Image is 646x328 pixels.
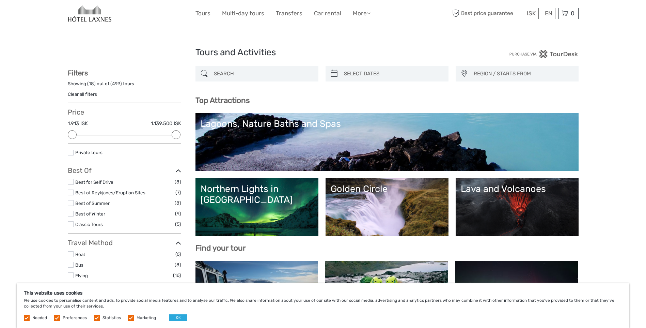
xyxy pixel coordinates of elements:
[75,179,113,185] a: Best for Self Drive
[75,252,85,257] a: Boat
[195,96,250,105] b: Top Attractions
[195,47,451,58] h1: Tours and Activities
[75,273,88,278] a: Flying
[169,314,187,321] button: OK
[151,120,181,127] label: 1.139.500 ISK
[542,8,555,19] div: EN
[175,220,181,228] span: (5)
[211,68,315,80] input: SEARCH
[63,315,87,321] label: Preferences
[32,315,47,321] label: Needed
[173,271,181,279] span: (16)
[201,118,573,166] a: Lagoons, Nature Baths and Spas
[353,9,371,18] a: More
[75,211,105,217] a: Best of Winter
[527,10,536,17] span: ISK
[68,120,88,127] label: 1.913 ISK
[68,166,181,175] h3: Best Of
[170,282,181,290] span: (189)
[175,178,181,186] span: (8)
[331,183,443,194] div: Golden Circle
[175,250,181,258] span: (6)
[276,9,302,18] a: Transfers
[175,261,181,269] span: (8)
[341,68,445,80] input: SELECT DATES
[137,315,156,321] label: Marketing
[201,118,573,129] div: Lagoons, Nature Baths and Spas
[570,10,576,17] span: 0
[175,189,181,196] span: (7)
[331,183,443,231] a: Golden Circle
[75,222,103,227] a: Classic Tours
[195,9,210,18] a: Tours
[509,50,578,58] img: PurchaseViaTourDesk.png
[471,68,575,79] button: REGION / STARTS FROM
[222,9,264,18] a: Multi-day tours
[24,290,622,296] h5: This website uses cookies
[68,80,181,91] div: Showing ( ) out of ( ) tours
[461,183,573,194] div: Lava and Volcanoes
[451,8,522,19] span: Best price guarantee
[175,210,181,218] span: (9)
[75,190,145,195] a: Best of Reykjanes/Eruption Sites
[314,9,341,18] a: Car rental
[75,262,83,268] a: Bus
[17,283,629,328] div: We use cookies to personalise content and ads, to provide social media features and to analyse ou...
[68,69,88,77] strong: Filters
[195,243,246,253] b: Find your tour
[68,239,181,247] h3: Travel Method
[75,150,103,155] a: Private tours
[103,315,121,321] label: Statistics
[112,80,120,87] label: 499
[68,91,97,97] a: Clear all filters
[201,183,313,231] a: Northern Lights in [GEOGRAPHIC_DATA]
[461,183,573,231] a: Lava and Volcanoes
[201,183,313,206] div: Northern Lights in [GEOGRAPHIC_DATA]
[75,200,110,206] a: Best of Summer
[68,108,181,116] h3: Price
[89,80,94,87] label: 18
[68,5,111,22] img: 654-caa16477-354d-4e52-8030-f64145add61e_logo_small.jpg
[175,199,181,207] span: (8)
